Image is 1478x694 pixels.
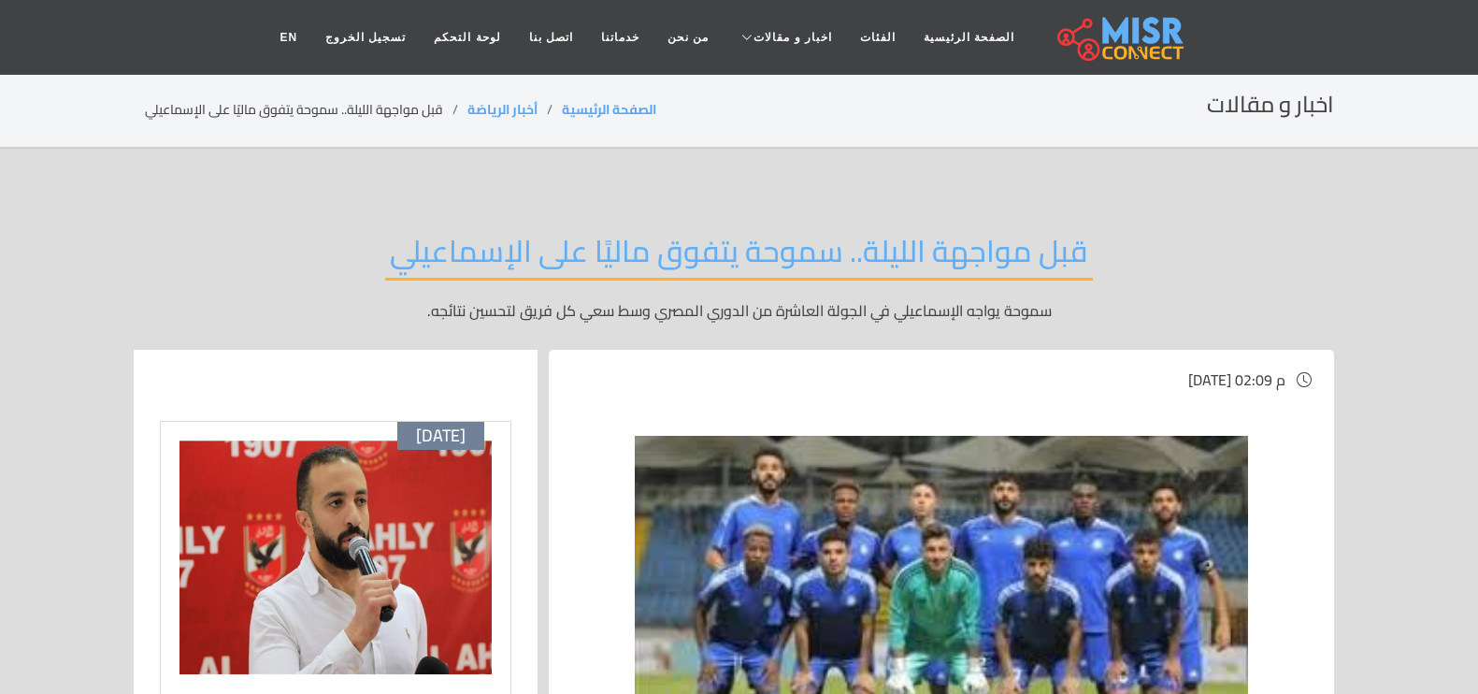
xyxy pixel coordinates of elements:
a: لوحة التحكم [420,20,514,55]
img: محمد سراج الدين يدعم محمود الخطيب في انتخابات الأهلي [179,441,492,674]
a: أخبار الرياضة [467,97,538,122]
span: [DATE] [416,426,466,446]
a: تسجيل الخروج [311,20,420,55]
a: الفئات [846,20,910,55]
a: خدماتنا [587,20,653,55]
h2: اخبار و مقالات [1207,92,1334,119]
h2: قبل مواجهة الليلة.. سموحة يتفوق ماليًا على الإسماعيلي [385,233,1093,281]
img: main.misr_connect [1057,14,1183,61]
a: EN [265,20,311,55]
span: [DATE] 02:09 م [1188,366,1285,394]
a: الصفحة الرئيسية [562,97,656,122]
a: اخبار و مقالات [723,20,846,55]
a: من نحن [653,20,723,55]
a: الصفحة الرئيسية [910,20,1028,55]
li: قبل مواجهة الليلة.. سموحة يتفوق ماليًا على الإسماعيلي [145,100,467,120]
p: سموحة يواجه الإسماعيلي في الجولة العاشرة من الدوري المصري وسط سعي كل فريق لتحسين نتائجه. [145,299,1334,322]
a: اتصل بنا [515,20,587,55]
span: اخبار و مقالات [753,29,832,46]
